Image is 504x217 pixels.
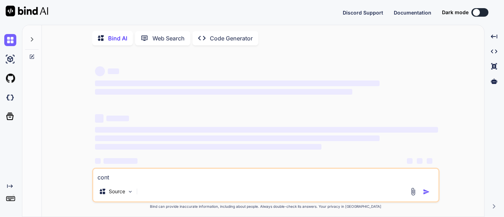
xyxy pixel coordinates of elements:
span: ‌ [108,68,119,74]
span: Documentation [394,10,431,16]
span: ‌ [95,127,438,133]
button: Discord Support [343,9,383,16]
p: Bind can provide inaccurate information, including about people. Always double-check its answers.... [92,204,439,209]
span: ‌ [95,135,380,141]
span: ‌ [417,158,422,164]
button: Documentation [394,9,431,16]
span: ‌ [106,116,129,121]
p: Source [109,188,125,195]
span: ‌ [95,80,380,86]
img: icon [423,188,430,195]
p: Web Search [152,34,185,43]
img: Pick Models [127,189,133,195]
img: darkCloudIdeIcon [4,91,16,104]
textarea: cont [93,169,438,182]
span: ‌ [95,144,321,150]
span: ‌ [95,66,105,76]
span: ‌ [427,158,432,164]
span: Discord Support [343,10,383,16]
span: ‌ [103,158,138,164]
img: attachment [409,188,417,196]
p: Code Generator [210,34,253,43]
img: Bind AI [6,6,48,16]
span: Dark mode [442,9,469,16]
span: ‌ [95,89,352,95]
span: ‌ [95,158,101,164]
span: ‌ [407,158,413,164]
img: chat [4,34,16,46]
img: ai-studio [4,53,16,65]
img: githubLight [4,72,16,84]
span: ‌ [95,114,103,123]
p: Bind AI [108,34,127,43]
